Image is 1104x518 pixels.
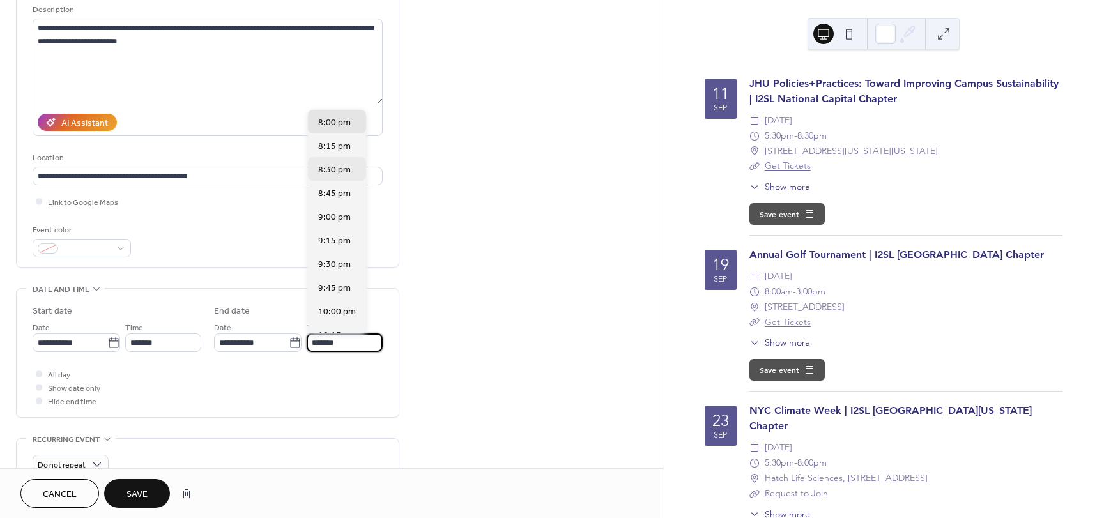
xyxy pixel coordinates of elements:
[318,164,351,177] span: 8:30 pm
[48,369,70,382] span: All day
[765,269,792,284] span: [DATE]
[318,211,351,224] span: 9:00 pm
[749,486,760,501] div: ​
[307,321,325,335] span: Time
[33,433,100,446] span: Recurring event
[714,275,727,284] div: Sep
[214,321,231,335] span: Date
[125,321,143,335] span: Time
[749,336,760,349] div: ​
[48,382,100,395] span: Show date only
[794,128,797,144] span: -
[318,234,351,248] span: 9:15 pm
[765,284,793,300] span: 8:00am
[794,455,797,471] span: -
[749,269,760,284] div: ​
[318,329,356,342] span: 10:15 pm
[749,404,1032,432] a: NYC Climate Week | I2SL [GEOGRAPHIC_DATA][US_STATE] Chapter
[749,336,810,349] button: ​Show more
[214,305,250,318] div: End date
[765,180,810,194] span: Show more
[765,336,810,349] span: Show more
[749,144,760,159] div: ​
[126,488,148,501] span: Save
[765,160,811,171] a: Get Tickets
[749,203,825,225] button: Save event
[318,258,351,271] span: 9:30 pm
[749,284,760,300] div: ​
[38,114,117,131] button: AI Assistant
[318,140,351,153] span: 8:15 pm
[765,487,828,499] a: Request to Join
[796,284,825,300] span: 3:00pm
[749,455,760,471] div: ​
[797,128,827,144] span: 8:30pm
[749,300,760,315] div: ​
[20,479,99,508] button: Cancel
[749,128,760,144] div: ​
[749,315,760,330] div: ​
[61,117,108,130] div: AI Assistant
[793,284,796,300] span: -
[48,395,96,409] span: Hide end time
[33,305,72,318] div: Start date
[765,316,811,328] a: Get Tickets
[712,86,729,102] div: 11
[712,413,729,429] div: 23
[43,488,77,501] span: Cancel
[749,471,760,486] div: ​
[33,321,50,335] span: Date
[104,479,170,508] button: Save
[749,158,760,174] div: ​
[33,224,128,237] div: Event color
[749,440,760,455] div: ​
[765,128,794,144] span: 5:30pm
[33,3,380,17] div: Description
[33,151,380,165] div: Location
[797,455,827,471] span: 8:00pm
[749,180,760,194] div: ​
[765,300,845,315] span: [STREET_ADDRESS]
[765,455,794,471] span: 5:30pm
[48,196,118,209] span: Link to Google Maps
[712,257,729,273] div: 19
[765,440,792,455] span: [DATE]
[318,116,351,130] span: 8:00 pm
[33,283,89,296] span: Date and time
[749,248,1044,261] a: Annual Golf Tournament | I2SL [GEOGRAPHIC_DATA] Chapter
[318,282,351,295] span: 9:45 pm
[318,187,351,201] span: 8:45 pm
[765,471,928,486] span: Hatch Life Sciences, [STREET_ADDRESS]
[765,113,792,128] span: [DATE]
[749,77,1059,105] a: JHU Policies+Practices: Toward Improving Campus Sustainability | I2SL National Capital Chapter
[749,113,760,128] div: ​
[714,431,727,439] div: Sep
[749,180,810,194] button: ​Show more
[318,305,356,319] span: 10:00 pm
[765,144,938,159] span: [STREET_ADDRESS][US_STATE][US_STATE]
[38,458,86,473] span: Do not repeat
[749,359,825,381] button: Save event
[714,104,727,112] div: Sep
